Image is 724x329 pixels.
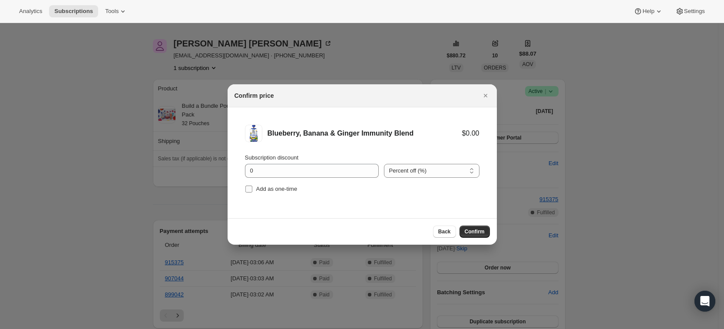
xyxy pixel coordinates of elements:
span: Help [642,8,654,15]
button: Close [479,90,492,102]
span: Add as one-time [256,186,298,192]
span: Subscription discount [245,154,299,161]
span: Subscriptions [54,8,93,15]
button: Confirm [460,226,490,238]
div: $0.00 [462,129,479,138]
button: Settings [670,5,710,17]
span: Confirm [465,228,485,235]
button: Back [433,226,456,238]
button: Analytics [14,5,47,17]
span: Settings [684,8,705,15]
span: Back [438,228,451,235]
span: Tools [105,8,119,15]
button: Help [628,5,668,17]
span: Analytics [19,8,42,15]
div: Blueberry, Banana & Ginger Immunity Blend [268,129,462,138]
img: Blueberry, Banana & Ginger Immunity Blend [245,125,262,142]
button: Tools [100,5,132,17]
h2: Confirm price [235,91,274,100]
div: Open Intercom Messenger [694,291,715,312]
button: Subscriptions [49,5,98,17]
